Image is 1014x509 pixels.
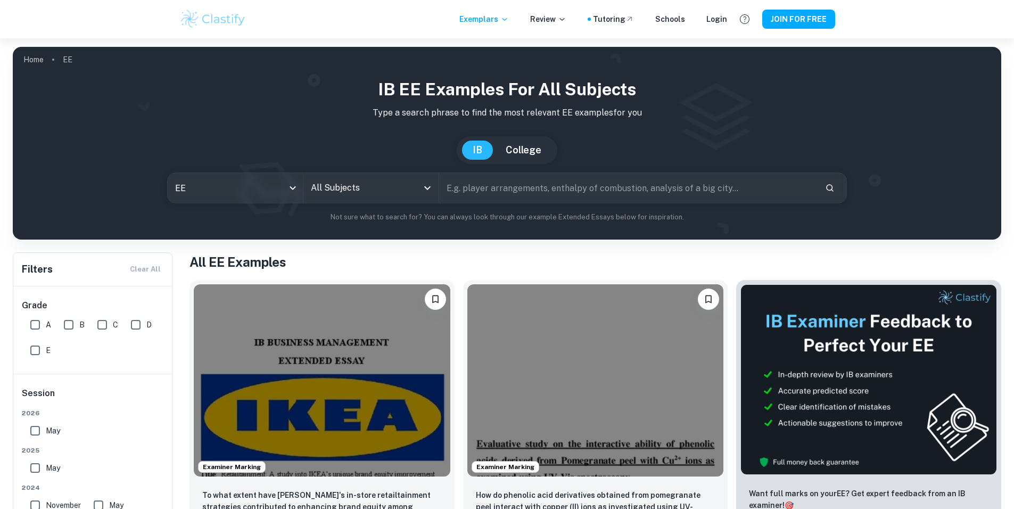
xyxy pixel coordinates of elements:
[21,212,993,223] p: Not sure what to search for? You can always look through our example Extended Essays below for in...
[63,54,72,65] p: EE
[467,284,724,477] img: Chemistry EE example thumbnail: How do phenolic acid derivatives obtaine
[22,387,164,408] h6: Session
[46,425,60,437] span: May
[168,173,303,203] div: EE
[698,289,719,310] button: Please log in to bookmark exemplars
[13,47,1001,240] img: profile cover
[79,319,85,331] span: B
[530,13,566,25] p: Review
[22,299,164,312] h6: Grade
[425,289,446,310] button: Please log in to bookmark exemplars
[199,462,265,472] span: Examiner Marking
[23,52,44,67] a: Home
[740,284,997,475] img: Thumbnail
[146,319,152,331] span: D
[21,106,993,119] p: Type a search phrase to find the most relevant EE examples for you
[46,462,60,474] span: May
[593,13,634,25] a: Tutoring
[194,284,450,477] img: Business and Management EE example thumbnail: To what extent have IKEA's in-store reta
[472,462,539,472] span: Examiner Marking
[420,180,435,195] button: Open
[179,9,247,30] img: Clastify logo
[113,319,118,331] span: C
[46,344,51,356] span: E
[189,252,1001,272] h1: All EE Examples
[655,13,685,25] a: Schools
[459,13,509,25] p: Exemplars
[736,10,754,28] button: Help and Feedback
[22,483,164,492] span: 2024
[462,141,493,160] button: IB
[439,173,817,203] input: E.g. player arrangements, enthalpy of combustion, analysis of a big city...
[46,319,51,331] span: A
[762,10,835,29] button: JOIN FOR FREE
[706,13,727,25] a: Login
[821,179,839,197] button: Search
[22,408,164,418] span: 2026
[22,446,164,455] span: 2025
[22,262,53,277] h6: Filters
[21,77,993,102] h1: IB EE examples for all subjects
[495,141,552,160] button: College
